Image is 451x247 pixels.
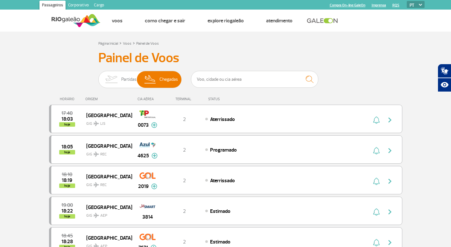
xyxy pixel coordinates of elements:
[138,121,149,129] span: 0073
[438,78,451,92] button: Abrir recursos assistivos.
[86,111,127,119] span: [GEOGRAPHIC_DATA]
[59,214,75,219] span: hoje
[123,41,131,46] a: Voos
[61,111,73,116] span: 2025-08-27 17:40:00
[266,18,292,24] a: Atendimento
[183,147,186,153] span: 2
[100,182,107,188] span: REC
[94,121,99,126] img: destiny_airplane.svg
[145,18,185,24] a: Como chegar e sair
[59,150,75,154] span: hoje
[133,39,135,47] a: >
[386,239,394,246] img: seta-direita-painel-voo.svg
[98,50,353,66] h3: Painel de Voos
[132,97,164,101] div: CIA AÉREA
[392,3,399,7] a: RQS
[61,239,73,244] span: 2025-08-27 18:28:00
[85,97,132,101] div: ORIGEM
[86,172,127,181] span: [GEOGRAPHIC_DATA]
[61,209,73,213] span: 2025-08-27 18:22:00
[51,97,86,101] div: HORÁRIO
[208,18,244,24] a: Explore RIOgaleão
[61,145,73,149] span: 2025-08-27 18:05:00
[386,147,394,154] img: seta-direita-painel-voo.svg
[94,182,99,187] img: destiny_airplane.svg
[183,208,186,214] span: 2
[119,39,122,47] a: >
[151,183,157,189] img: mais-info-painel-voo.svg
[61,117,73,121] span: 2025-08-27 18:03:09
[121,71,137,88] span: Partidas
[183,116,186,123] span: 2
[373,177,380,185] img: sino-painel-voo.svg
[386,116,394,124] img: seta-direita-painel-voo.svg
[373,208,380,216] img: sino-painel-voo.svg
[205,97,257,101] div: STATUS
[39,1,66,11] a: Passageiros
[62,172,72,177] span: 2025-08-27 18:10:00
[59,122,75,127] span: hoje
[86,209,127,219] span: GIG
[152,153,158,159] img: mais-info-painel-voo.svg
[86,234,127,242] span: [GEOGRAPHIC_DATA]
[386,177,394,185] img: seta-direita-painel-voo.svg
[183,239,186,245] span: 2
[151,122,157,128] img: mais-info-painel-voo.svg
[142,213,153,221] span: 3814
[112,18,123,24] a: Voos
[91,1,107,11] a: Cargo
[98,41,118,46] a: Página Inicial
[86,203,127,211] span: [GEOGRAPHIC_DATA]
[100,121,105,127] span: LIS
[210,177,235,184] span: Aterrissado
[330,3,365,7] a: Compra On-line GaleOn
[137,152,149,160] span: 4625
[59,183,75,188] span: hoje
[164,97,205,101] div: TERMINAL
[86,148,127,157] span: GIG
[373,116,380,124] img: sino-painel-voo.svg
[210,239,230,245] span: Estimado
[438,64,451,78] button: Abrir tradutor de língua de sinais.
[373,147,380,154] img: sino-painel-voo.svg
[386,208,394,216] img: seta-direita-painel-voo.svg
[210,147,237,153] span: Programado
[86,179,127,188] span: GIG
[94,152,99,157] img: destiny_airplane.svg
[372,3,386,7] a: Imprensa
[373,239,380,246] img: sino-painel-voo.svg
[61,203,73,207] span: 2025-08-27 19:00:00
[183,177,186,184] span: 2
[61,234,73,238] span: 2025-08-27 18:45:00
[138,183,149,190] span: 2019
[136,41,159,46] a: Painel de Voos
[62,178,72,183] span: 2025-08-27 18:19:15
[94,213,99,218] img: destiny_airplane.svg
[66,1,91,11] a: Corporativo
[100,152,107,157] span: REC
[191,71,318,88] input: Voo, cidade ou cia aérea
[100,213,107,219] span: AEP
[210,208,230,214] span: Estimado
[438,64,451,92] div: Plugin de acessibilidade da Hand Talk.
[210,116,235,123] span: Aterrissado
[141,71,160,88] img: slider-desembarque
[86,142,127,150] span: [GEOGRAPHIC_DATA]
[86,117,127,127] span: GIG
[159,71,178,88] span: Chegadas
[101,71,121,88] img: slider-embarque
